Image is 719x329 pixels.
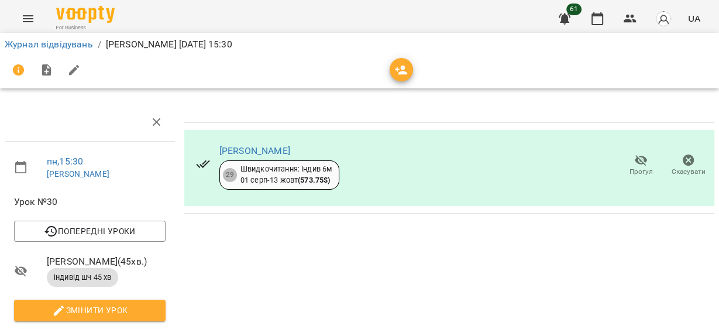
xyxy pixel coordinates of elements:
[240,164,332,186] div: Швидкочитання: Індив 6м 01 серп - 13 жовт
[47,255,166,269] span: [PERSON_NAME] ( 45 хв. )
[665,149,712,182] button: Скасувати
[98,37,101,52] li: /
[23,303,156,317] span: Змінити урок
[5,37,714,52] nav: breadcrumb
[14,221,166,242] button: Попередні уроки
[106,37,232,52] p: [PERSON_NAME] [DATE] 15:30
[629,167,653,177] span: Прогул
[14,300,166,321] button: Змінити урок
[655,11,672,27] img: avatar_s.png
[566,4,582,15] span: 61
[56,24,115,32] span: For Business
[47,272,118,283] span: індивід шч 45 хв
[5,39,93,50] a: Журнал відвідувань
[688,12,700,25] span: UA
[683,8,705,29] button: UA
[14,195,166,209] span: Урок №30
[672,167,706,177] span: Скасувати
[14,5,42,33] button: Menu
[47,156,83,167] a: пн , 15:30
[298,176,330,184] b: ( 573.75 $ )
[56,6,115,23] img: Voopty Logo
[617,149,665,182] button: Прогул
[47,169,109,179] a: [PERSON_NAME]
[219,145,290,156] a: [PERSON_NAME]
[23,224,156,238] span: Попередні уроки
[223,168,237,182] div: 29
